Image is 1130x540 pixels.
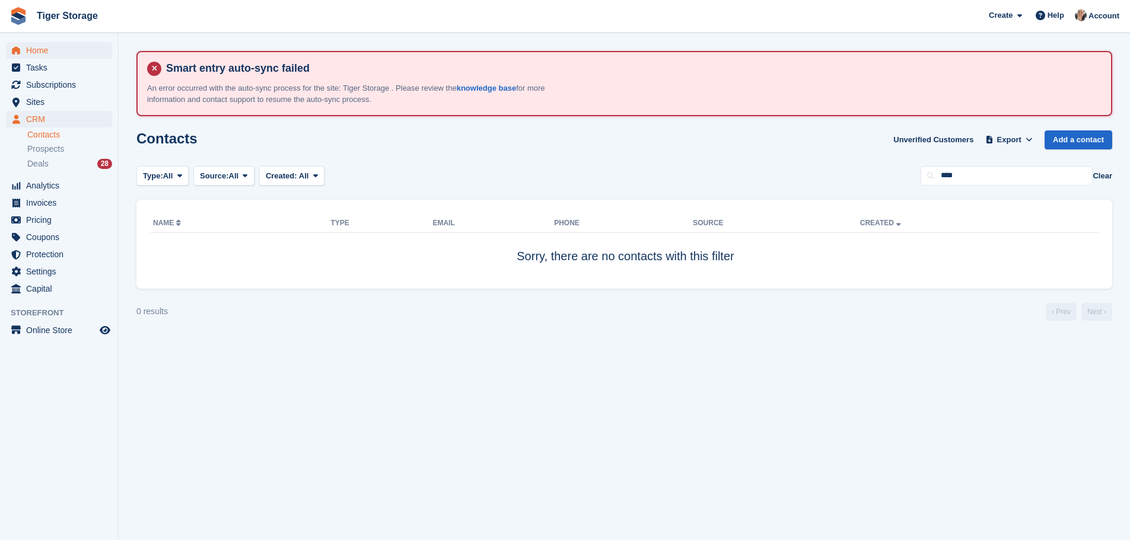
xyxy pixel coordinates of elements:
[989,9,1013,21] span: Create
[860,219,903,227] a: Created
[9,7,27,25] img: stora-icon-8386f47178a22dfd0bd8f6a31ec36ba5ce8667c1dd55bd0f319d3a0aa187defe.svg
[6,263,112,280] a: menu
[26,94,97,110] span: Sites
[32,6,103,25] a: Tiger Storage
[200,170,228,182] span: Source:
[693,214,860,233] th: Source
[6,246,112,263] a: menu
[136,166,189,186] button: Type: All
[97,159,112,169] div: 28
[266,171,297,180] span: Created:
[26,111,97,127] span: CRM
[26,59,97,76] span: Tasks
[331,214,433,233] th: Type
[27,129,112,140] a: Contacts
[1046,303,1077,321] a: Previous
[26,322,97,338] span: Online Store
[517,250,734,263] span: Sorry, there are no contacts with this filter
[193,166,254,186] button: Source: All
[26,194,97,211] span: Invoices
[136,305,168,318] div: 0 results
[98,323,112,337] a: Preview store
[1088,10,1119,22] span: Account
[1093,170,1112,182] button: Clear
[983,130,1035,150] button: Export
[6,94,112,110] a: menu
[26,229,97,245] span: Coupons
[6,212,112,228] a: menu
[6,59,112,76] a: menu
[432,214,554,233] th: Email
[6,280,112,297] a: menu
[27,158,49,170] span: Deals
[457,84,516,92] a: knowledge base
[147,82,562,106] p: An error occurred with the auto-sync process for the site: Tiger Storage . Please review the for ...
[6,111,112,127] a: menu
[27,143,64,155] span: Prospects
[161,62,1102,75] h4: Smart entry auto-sync failed
[27,158,112,170] a: Deals 28
[11,307,118,319] span: Storefront
[26,263,97,280] span: Settings
[6,42,112,59] a: menu
[26,177,97,194] span: Analytics
[6,322,112,338] a: menu
[153,219,183,227] a: Name
[6,229,112,245] a: menu
[1075,9,1087,21] img: Becky Martin
[6,76,112,93] a: menu
[26,280,97,297] span: Capital
[554,214,693,233] th: Phone
[163,170,173,182] span: All
[6,177,112,194] a: menu
[26,246,97,263] span: Protection
[299,171,309,180] span: All
[889,130,978,150] a: Unverified Customers
[6,194,112,211] a: menu
[1081,303,1112,321] a: Next
[229,170,239,182] span: All
[27,143,112,155] a: Prospects
[26,42,97,59] span: Home
[1043,303,1115,321] nav: Page
[26,212,97,228] span: Pricing
[1045,130,1112,150] a: Add a contact
[997,134,1021,146] span: Export
[259,166,324,186] button: Created: All
[26,76,97,93] span: Subscriptions
[1048,9,1064,21] span: Help
[143,170,163,182] span: Type:
[136,130,198,146] h1: Contacts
